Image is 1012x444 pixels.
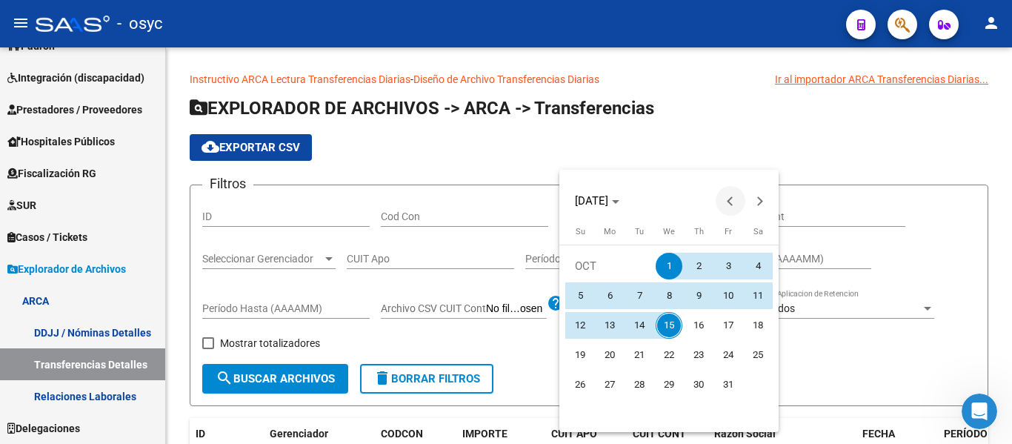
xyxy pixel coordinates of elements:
button: October 7, 2025 [625,281,654,311]
span: 9 [685,282,712,309]
button: October 27, 2025 [595,370,625,400]
button: October 17, 2025 [713,311,743,340]
span: Su [576,227,585,236]
button: October 15, 2025 [654,311,684,340]
button: October 18, 2025 [743,311,773,340]
span: 24 [715,342,742,368]
button: October 14, 2025 [625,311,654,340]
button: October 9, 2025 [684,281,713,311]
span: 7 [626,282,653,309]
span: 12 [567,312,593,339]
span: 21 [626,342,653,368]
button: Previous month [716,186,745,216]
iframe: Intercom live chat [962,394,997,429]
button: October 29, 2025 [654,370,684,400]
span: 31 [715,371,742,398]
span: Tu [635,227,644,236]
span: 10 [715,282,742,309]
span: 22 [656,342,682,368]
span: 6 [596,282,623,309]
button: October 21, 2025 [625,340,654,370]
span: 8 [656,282,682,309]
span: Th [694,227,704,236]
button: October 19, 2025 [565,340,595,370]
button: October 16, 2025 [684,311,713,340]
button: October 30, 2025 [684,370,713,400]
button: October 20, 2025 [595,340,625,370]
span: 29 [656,371,682,398]
button: October 28, 2025 [625,370,654,400]
span: 15 [656,312,682,339]
span: 25 [745,342,771,368]
button: October 10, 2025 [713,281,743,311]
button: October 1, 2025 [654,251,684,281]
button: October 6, 2025 [595,281,625,311]
span: Sa [753,227,763,236]
span: 26 [567,371,593,398]
button: Choose month and year [569,188,625,214]
span: 1 [656,253,682,279]
span: 30 [685,371,712,398]
span: 11 [745,282,771,309]
span: 4 [745,253,771,279]
span: 19 [567,342,593,368]
button: October 22, 2025 [654,340,684,370]
button: October 3, 2025 [713,251,743,281]
span: Fr [725,227,732,236]
button: October 26, 2025 [565,370,595,400]
span: 28 [626,371,653,398]
button: Next month [745,186,775,216]
span: 23 [685,342,712,368]
span: 2 [685,253,712,279]
span: We [663,227,675,236]
button: October 31, 2025 [713,370,743,400]
span: Mo [604,227,616,236]
button: October 4, 2025 [743,251,773,281]
span: [DATE] [575,194,608,208]
span: 13 [596,312,623,339]
td: OCT [565,251,654,281]
button: October 24, 2025 [713,340,743,370]
span: 20 [596,342,623,368]
span: 27 [596,371,623,398]
button: October 25, 2025 [743,340,773,370]
span: 18 [745,312,771,339]
button: October 11, 2025 [743,281,773,311]
button: October 5, 2025 [565,281,595,311]
button: October 2, 2025 [684,251,713,281]
button: October 13, 2025 [595,311,625,340]
span: 17 [715,312,742,339]
span: 3 [715,253,742,279]
button: October 23, 2025 [684,340,713,370]
button: October 12, 2025 [565,311,595,340]
button: October 8, 2025 [654,281,684,311]
span: 16 [685,312,712,339]
span: 5 [567,282,593,309]
span: 14 [626,312,653,339]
